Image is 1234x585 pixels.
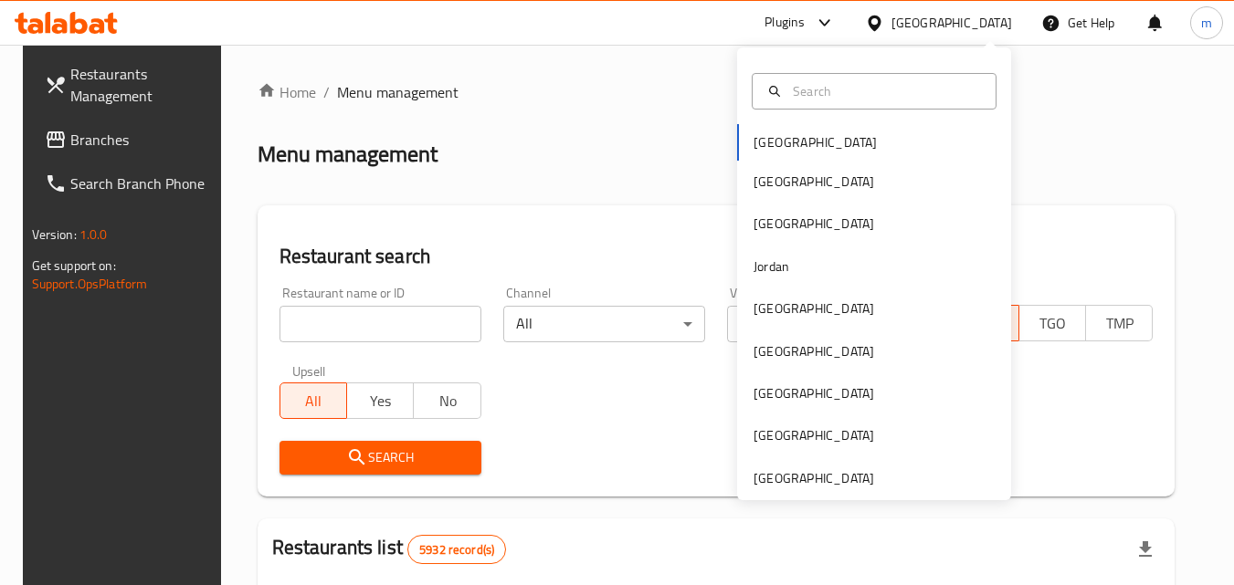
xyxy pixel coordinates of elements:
h2: Restaurant search [279,243,1154,270]
span: 1.0.0 [79,223,108,246]
span: No [421,388,473,414]
span: TGO [1027,310,1079,337]
span: Version: [32,223,77,246]
div: [GEOGRAPHIC_DATA] [754,383,874,403]
button: TGO [1018,305,1086,341]
div: All [727,306,929,342]
button: Yes [346,382,414,419]
li: / [323,81,330,103]
span: m [1201,13,1212,33]
span: TMP [1093,310,1145,337]
div: [GEOGRAPHIC_DATA] [754,468,874,488]
a: Search Branch Phone [30,162,229,205]
div: All [503,306,705,342]
a: Branches [30,118,229,162]
a: Support.OpsPlatform [32,272,148,296]
button: No [413,382,480,419]
span: Search Branch Phone [70,172,215,194]
input: Search for restaurant name or ID.. [279,306,481,342]
div: Export file [1123,528,1167,571]
div: [GEOGRAPHIC_DATA] [754,172,874,192]
input: Search [786,81,985,101]
div: [GEOGRAPHIC_DATA] [754,425,874,445]
span: Menu management [337,81,459,103]
span: 5932 record(s) [408,541,505,559]
span: Restaurants Management [70,63,215,107]
label: Upsell [292,364,326,377]
h2: Restaurants list [272,534,507,564]
div: [GEOGRAPHIC_DATA] [754,214,874,234]
div: [GEOGRAPHIC_DATA] [891,13,1012,33]
span: Branches [70,129,215,151]
div: Total records count [407,535,506,564]
span: All [288,388,340,414]
span: Yes [354,388,406,414]
h2: Menu management [258,140,438,169]
a: Home [258,81,316,103]
span: Get support on: [32,254,116,277]
div: Jordan [754,256,789,277]
div: Plugins [765,12,805,34]
div: [GEOGRAPHIC_DATA] [754,298,874,319]
nav: breadcrumb [258,81,1176,103]
button: TMP [1085,305,1153,341]
span: Search [294,446,467,469]
button: All [279,382,347,419]
button: Search [279,441,481,475]
div: [GEOGRAPHIC_DATA] [754,341,874,361]
a: Restaurants Management [30,52,229,118]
